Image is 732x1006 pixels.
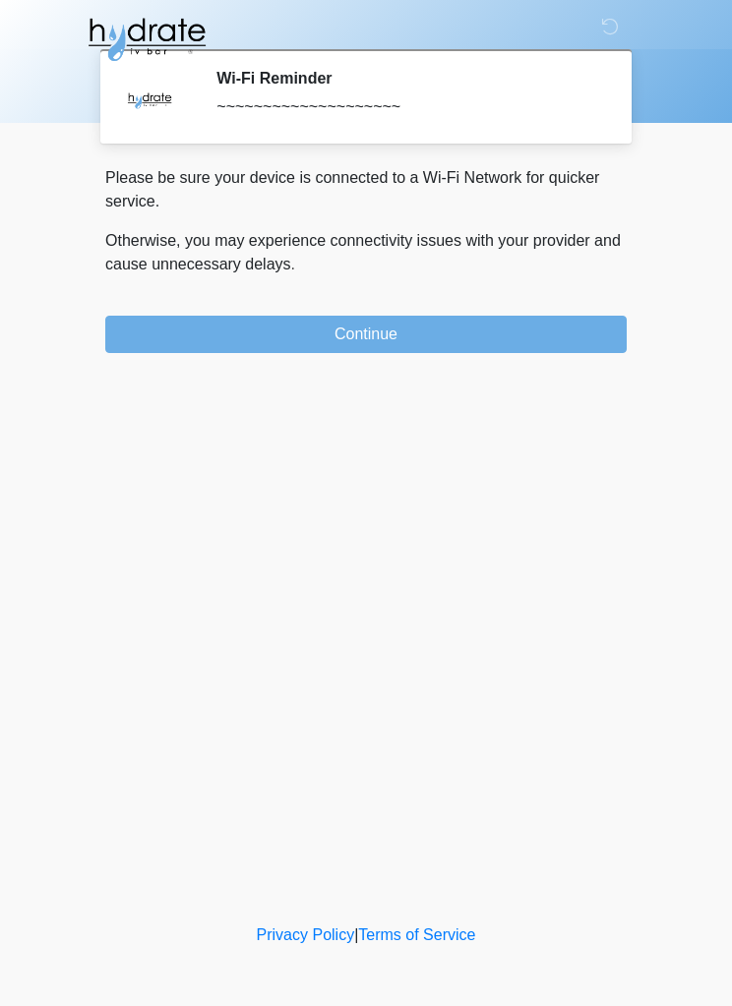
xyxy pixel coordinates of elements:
span: . [291,256,295,272]
a: Privacy Policy [257,926,355,943]
p: Please be sure your device is connected to a Wi-Fi Network for quicker service. [105,166,627,213]
p: Otherwise, you may experience connectivity issues with your provider and cause unnecessary delays [105,229,627,276]
div: ~~~~~~~~~~~~~~~~~~~~ [216,95,597,119]
a: Terms of Service [358,926,475,943]
a: | [354,926,358,943]
img: Agent Avatar [120,69,179,128]
img: Hydrate IV Bar - Glendale Logo [86,15,208,64]
button: Continue [105,316,627,353]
